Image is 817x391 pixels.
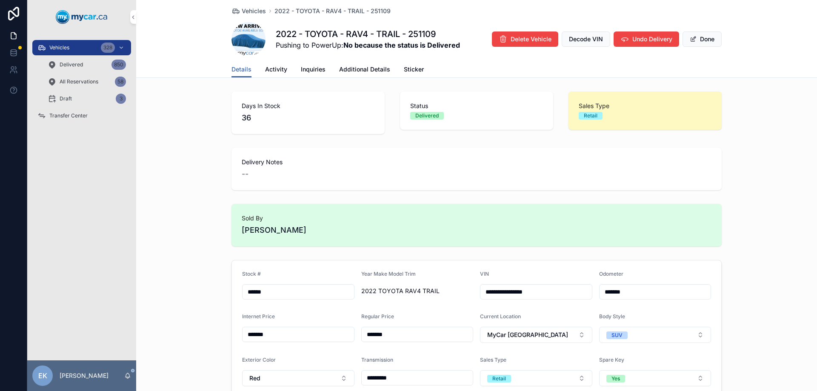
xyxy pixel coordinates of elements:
[492,375,506,382] div: Retail
[339,65,390,74] span: Additional Details
[410,102,543,110] span: Status
[242,158,711,166] span: Delivery Notes
[43,57,131,72] a: Delivered850
[480,271,489,277] span: VIN
[339,62,390,79] a: Additional Details
[404,65,424,74] span: Sticker
[415,112,439,120] div: Delivered
[115,77,126,87] div: 58
[242,224,306,236] span: [PERSON_NAME]
[276,40,460,50] span: Pushing to PowerUp:
[43,74,131,89] a: All Reservations58
[584,112,597,120] div: Retail
[301,62,326,79] a: Inquiries
[361,357,393,363] span: Transmission
[242,7,266,15] span: Vehicles
[569,35,603,43] span: Decode VIN
[480,370,592,386] button: Select Button
[599,357,624,363] span: Spare Key
[361,271,416,277] span: Year Make Model Trim
[101,43,115,53] div: 328
[683,31,722,47] button: Done
[599,313,625,320] span: Body Style
[599,271,623,277] span: Odometer
[60,61,83,68] span: Delivered
[361,287,474,295] span: 2022 TOYOTA RAV4 TRAIL
[242,168,249,180] span: --
[480,313,521,320] span: Current Location
[116,94,126,104] div: 3
[242,271,261,277] span: Stock #
[38,371,47,381] span: EK
[632,35,672,43] span: Undo Delivery
[43,91,131,106] a: Draft3
[492,31,558,47] button: Delete Vehicle
[487,331,568,339] span: MyCar [GEOGRAPHIC_DATA]
[265,62,287,79] a: Activity
[301,65,326,74] span: Inquiries
[242,214,711,223] span: Sold By
[231,65,251,74] span: Details
[242,313,275,320] span: Internet Price
[231,7,266,15] a: Vehicles
[231,62,251,78] a: Details
[49,44,69,51] span: Vehicles
[49,112,88,119] span: Transfer Center
[562,31,610,47] button: Decode VIN
[599,370,711,386] button: Select Button
[242,357,276,363] span: Exterior Color
[265,65,287,74] span: Activity
[599,327,711,343] button: Select Button
[32,40,131,55] a: Vehicles328
[276,28,460,40] h1: 2022 - TOYOTA - RAV4 - TRAIL - 251109
[60,371,109,380] p: [PERSON_NAME]
[242,370,354,386] button: Select Button
[32,108,131,123] a: Transfer Center
[480,357,506,363] span: Sales Type
[343,41,460,49] strong: No because the status is Delivered
[611,331,623,339] div: SUV
[111,60,126,70] div: 850
[611,375,620,382] div: Yes
[274,7,391,15] a: 2022 - TOYOTA - RAV4 - TRAIL - 251109
[361,313,394,320] span: Regular Price
[56,10,108,24] img: App logo
[579,102,711,110] span: Sales Type
[404,62,424,79] a: Sticker
[60,78,98,85] span: All Reservations
[614,31,679,47] button: Undo Delivery
[480,327,592,343] button: Select Button
[27,34,136,134] div: scrollable content
[249,374,260,382] span: Red
[242,102,374,110] span: Days In Stock
[242,112,374,124] span: 36
[511,35,551,43] span: Delete Vehicle
[60,95,72,102] span: Draft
